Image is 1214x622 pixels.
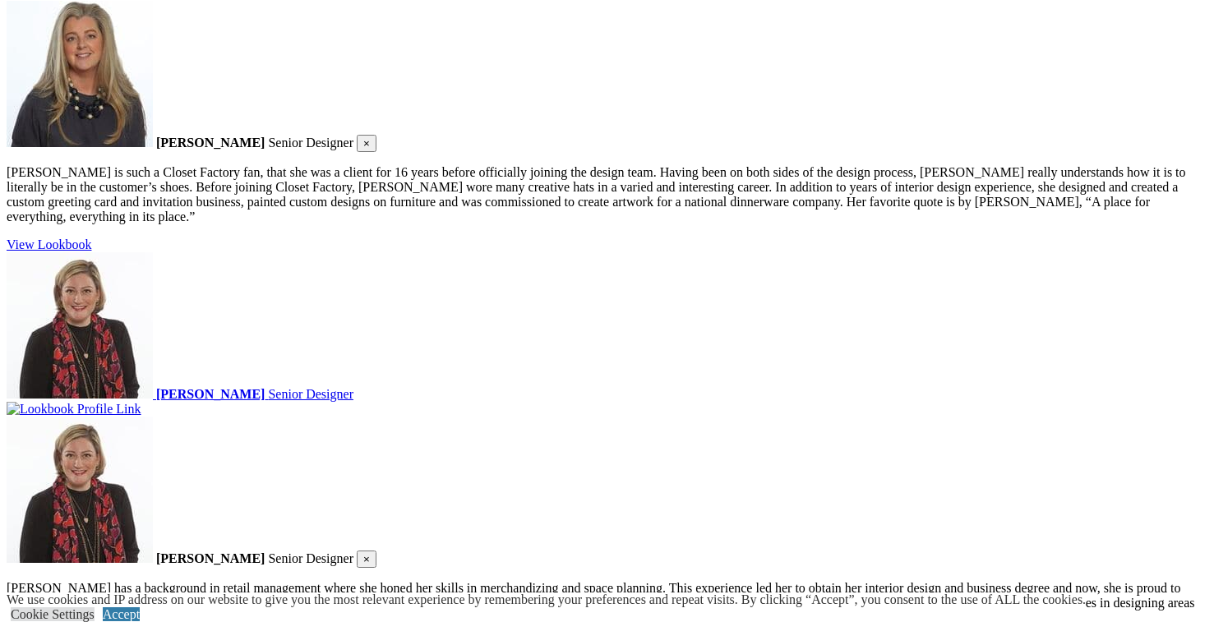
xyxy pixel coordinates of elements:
[11,607,95,621] a: Cookie Settings
[7,252,153,399] img: Closet Factory designer Cassie Griffin
[156,551,265,565] strong: [PERSON_NAME]
[363,137,370,150] span: ×
[363,553,370,565] span: ×
[156,387,265,401] strong: [PERSON_NAME]
[7,252,1195,417] a: Closet Factory designer Cassie Griffin [PERSON_NAME] Senior Designer Lookbook Profile Link
[268,387,353,401] span: Senior Designer
[7,417,153,563] img: Closet Factory designer Cassie Griffin
[7,592,1086,607] div: We use cookies and IP address on our website to give you the most relevant experience by remember...
[357,135,376,152] button: Close
[156,136,265,150] strong: [PERSON_NAME]
[7,1,153,147] img: Closet Factory designer Beth Patrick
[7,165,1195,224] p: [PERSON_NAME] is such a Closet Factory fan, that she was a client for 16 years before officially ...
[268,551,353,565] span: Senior Designer
[7,402,141,417] img: Lookbook Profile Link
[103,607,140,621] a: Accept
[357,551,376,568] button: Close
[268,136,353,150] span: Senior Designer
[7,237,91,251] a: click here to view lookbook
